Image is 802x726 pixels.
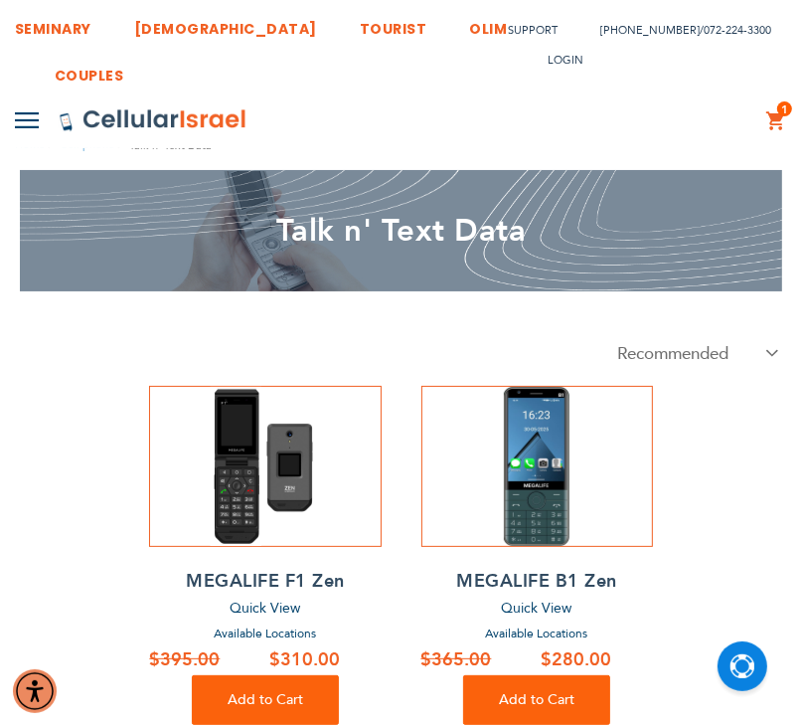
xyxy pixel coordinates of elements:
[421,567,653,597] a: MEGALIFE B1 Zen
[214,626,316,641] a: Available Locations
[580,16,771,45] li: /
[276,210,527,252] span: Talk n' Text Data
[192,675,339,725] button: Add to Cart
[269,647,340,672] span: $310.00
[781,101,788,117] span: 1
[499,690,574,709] span: Add to Cart
[548,53,583,68] span: Login
[457,387,616,546] img: MEGALIFE B1 Zen
[765,109,787,133] a: 1
[508,23,558,38] a: Support
[470,5,508,42] a: OLIM
[149,567,381,597] a: MEGALIFE F1 Zen
[134,5,317,42] a: [DEMOGRAPHIC_DATA]
[421,647,492,672] span: $365.00
[602,341,787,366] select: . . . .
[149,597,381,622] a: Quick View
[55,52,124,89] a: COUPLES
[486,626,588,641] a: Available Locations
[15,5,91,42] a: SEMINARY
[421,645,653,675] a: $280.00 $365.00
[360,5,427,42] a: TOURIST
[13,669,57,713] div: Accessibility Menu
[704,23,771,38] a: 072-224-3300
[421,597,653,622] a: Quick View
[15,112,39,128] img: Toggle Menu
[149,647,220,672] span: $395.00
[463,675,610,725] button: Add to Cart
[228,690,303,709] span: Add to Cart
[600,23,700,38] a: [PHONE_NUMBER]
[502,599,572,618] span: Quick View
[541,647,611,672] span: $280.00
[230,599,300,618] span: Quick View
[186,387,345,546] img: MEGALIFE F1 Zen
[149,645,381,675] a: $310.00 $395.00
[59,108,247,132] img: Cellular Israel Logo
